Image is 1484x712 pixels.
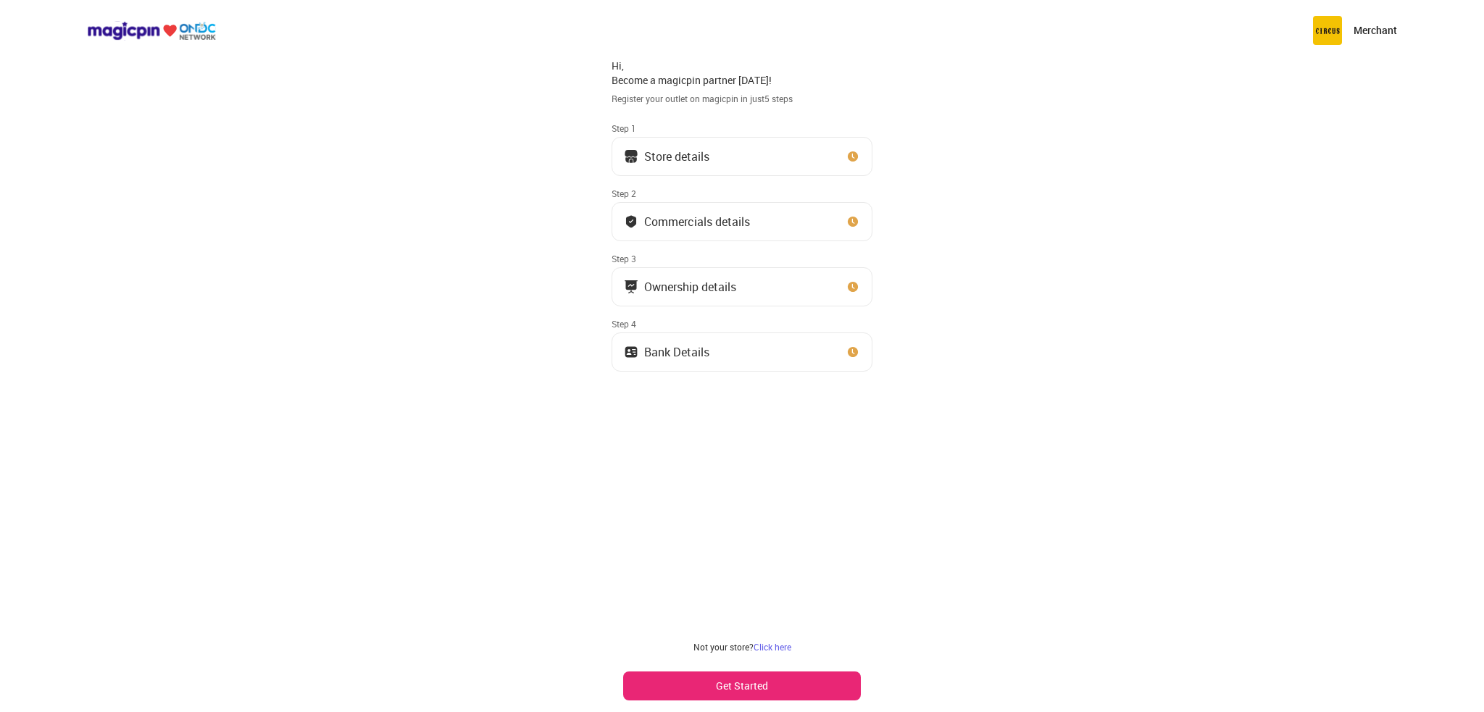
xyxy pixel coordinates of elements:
[644,348,709,356] div: Bank Details
[624,345,638,359] img: ownership_icon.37569ceb.svg
[693,641,754,653] span: Not your store?
[754,641,791,653] a: Click here
[846,280,860,294] img: clock_icon_new.67dbf243.svg
[612,122,872,134] div: Step 1
[644,218,750,225] div: Commercials details
[612,202,872,241] button: Commercials details
[846,149,860,164] img: clock_icon_new.67dbf243.svg
[612,318,872,330] div: Step 4
[612,332,872,372] button: Bank Details
[846,345,860,359] img: clock_icon_new.67dbf243.svg
[612,137,872,176] button: Store details
[87,21,216,41] img: ondc-logo-new-small.8a59708e.svg
[1354,23,1397,38] p: Merchant
[612,59,872,87] div: Hi, Become a magicpin partner [DATE]!
[623,671,861,700] button: Get Started
[644,153,709,160] div: Store details
[846,214,860,229] img: clock_icon_new.67dbf243.svg
[624,280,638,294] img: commercials_icon.983f7837.svg
[1313,16,1342,45] img: circus.b677b59b.png
[644,283,736,290] div: Ownership details
[624,149,638,164] img: storeIcon.9b1f7264.svg
[612,267,872,306] button: Ownership details
[624,214,638,229] img: bank_details_tick.fdc3558c.svg
[612,188,872,199] div: Step 2
[612,93,872,105] div: Register your outlet on magicpin in just 5 steps
[612,253,872,264] div: Step 3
